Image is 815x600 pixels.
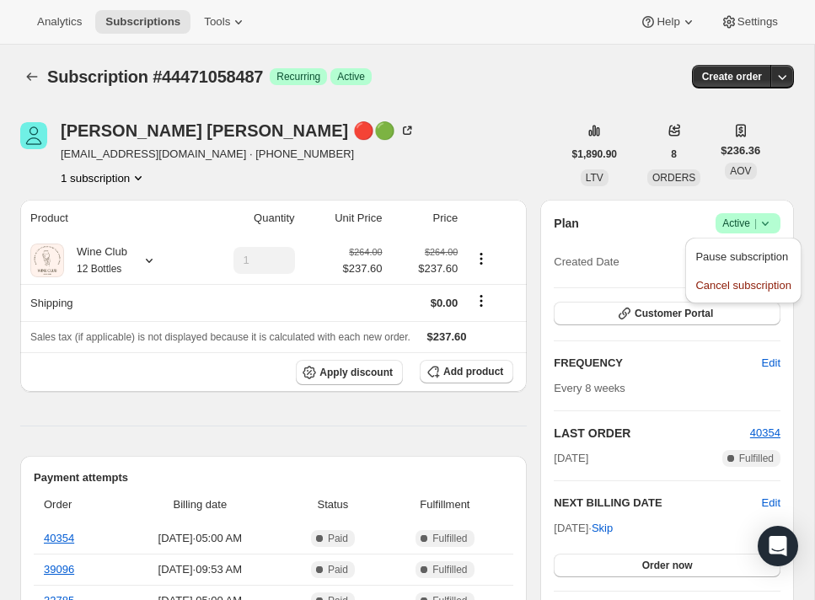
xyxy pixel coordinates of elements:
[750,425,780,442] button: 40354
[30,244,64,277] img: product img
[387,200,463,237] th: Price
[392,260,458,277] span: $237.60
[695,250,788,263] span: Pause subscription
[554,382,625,394] span: Every 8 weeks
[300,200,388,237] th: Unit Price
[204,15,230,29] span: Tools
[64,244,127,277] div: Wine Club
[586,172,603,184] span: LTV
[95,10,190,34] button: Subscriptions
[554,254,619,271] span: Created Date
[443,365,503,378] span: Add product
[328,563,348,576] span: Paid
[582,515,623,542] button: Skip
[554,450,588,467] span: [DATE]
[722,215,774,232] span: Active
[657,15,679,29] span: Help
[30,331,410,343] span: Sales tax (if applicable) is not displayed because it is calculated with each new order.
[762,495,780,512] button: Edit
[752,350,791,377] button: Edit
[27,10,92,34] button: Analytics
[671,147,677,161] span: 8
[762,355,780,372] span: Edit
[661,142,687,166] button: 8
[61,169,147,186] button: Product actions
[425,247,458,257] small: $264.00
[554,554,780,577] button: Order now
[349,247,382,257] small: $264.00
[319,366,393,379] span: Apply discount
[427,330,467,343] span: $237.60
[592,520,613,537] span: Skip
[20,122,47,149] span: Wendy BeMiller 🔴🟢
[44,532,74,544] a: 40354
[468,292,495,310] button: Shipping actions
[554,425,750,442] h2: LAST ORDER
[432,532,467,545] span: Fulfilled
[420,360,513,383] button: Add product
[652,172,695,184] span: ORDERS
[690,243,796,270] button: Pause subscription
[296,360,403,385] button: Apply discount
[77,263,121,275] small: 12 Bottles
[431,297,458,309] span: $0.00
[695,279,791,292] span: Cancel subscription
[642,559,693,572] span: Order now
[554,215,579,232] h2: Plan
[276,70,320,83] span: Recurring
[554,495,761,512] h2: NEXT BILLING DATE
[554,355,761,372] h2: FREQUENCY
[754,217,757,230] span: |
[386,496,503,513] span: Fulfillment
[702,70,762,83] span: Create order
[692,65,772,88] button: Create order
[630,10,706,34] button: Help
[61,146,416,163] span: [EMAIL_ADDRESS][DOMAIN_NAME] · [PHONE_NUMBER]
[37,15,82,29] span: Analytics
[34,469,513,486] h2: Payment attempts
[47,67,263,86] span: Subscription #44471058487
[758,526,798,566] div: Open Intercom Messenger
[121,561,279,578] span: [DATE] · 09:53 AM
[342,260,382,277] span: $237.60
[61,122,416,139] div: [PERSON_NAME] [PERSON_NAME] 🔴🟢
[635,307,713,320] span: Customer Portal
[710,10,788,34] button: Settings
[328,532,348,545] span: Paid
[750,426,780,439] a: 40354
[20,200,190,237] th: Product
[337,70,365,83] span: Active
[554,302,780,325] button: Customer Portal
[690,271,796,298] button: Cancel subscription
[739,452,774,465] span: Fulfilled
[44,563,74,576] a: 39096
[105,15,180,29] span: Subscriptions
[289,496,376,513] span: Status
[20,65,44,88] button: Subscriptions
[554,522,613,534] span: [DATE] ·
[194,10,257,34] button: Tools
[20,284,190,321] th: Shipping
[562,142,627,166] button: $1,890.90
[121,530,279,547] span: [DATE] · 05:00 AM
[432,563,467,576] span: Fulfilled
[190,200,299,237] th: Quantity
[730,165,751,177] span: AOV
[737,15,778,29] span: Settings
[34,486,115,523] th: Order
[572,147,617,161] span: $1,890.90
[468,249,495,268] button: Product actions
[121,496,279,513] span: Billing date
[721,142,760,159] span: $236.36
